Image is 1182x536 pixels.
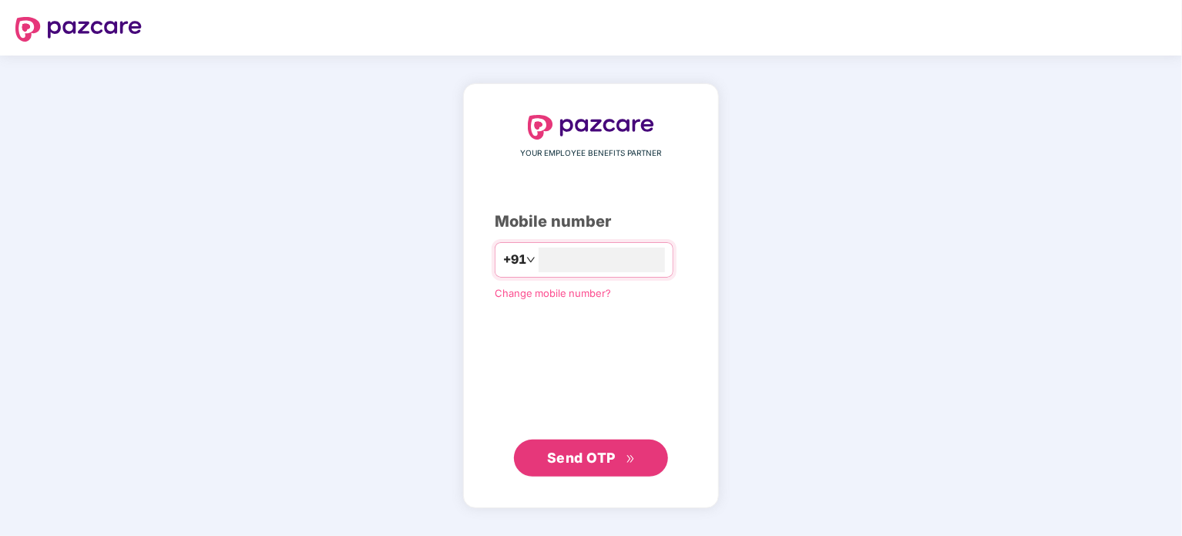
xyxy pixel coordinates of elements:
[521,147,662,160] span: YOUR EMPLOYEE BENEFITS PARTNER
[15,17,142,42] img: logo
[503,250,526,269] span: +91
[528,115,654,140] img: logo
[495,210,687,234] div: Mobile number
[514,440,668,477] button: Send OTPdouble-right
[526,255,536,265] span: down
[626,454,636,464] span: double-right
[547,450,616,466] span: Send OTP
[495,287,611,299] a: Change mobile number?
